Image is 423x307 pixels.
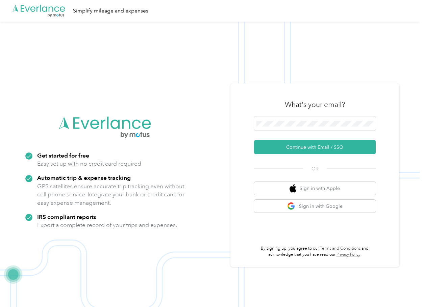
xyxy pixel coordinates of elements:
[37,160,141,168] p: Easy set up with no credit card required
[320,246,360,251] a: Terms and Conditions
[254,140,376,154] button: Continue with Email / SSO
[287,202,296,211] img: google logo
[290,184,296,193] img: apple logo
[37,213,96,220] strong: IRS compliant reports
[337,252,360,257] a: Privacy Policy
[37,182,185,207] p: GPS satellites ensure accurate trip tracking even without cell phone service. Integrate your bank...
[37,174,131,181] strong: Automatic trip & expense tracking
[285,100,345,109] h3: What's your email?
[254,182,376,195] button: apple logoSign in with Apple
[254,246,376,257] p: By signing up, you agree to our and acknowledge that you have read our .
[37,152,89,159] strong: Get started for free
[37,221,177,229] p: Export a complete record of your trips and expenses.
[385,269,423,307] iframe: Everlance-gr Chat Button Frame
[254,200,376,213] button: google logoSign in with Google
[73,7,148,15] div: Simplify mileage and expenses
[303,165,327,172] span: OR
